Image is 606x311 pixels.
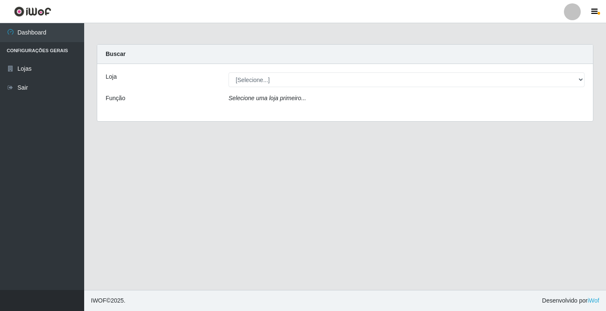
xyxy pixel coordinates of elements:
span: © 2025 . [91,296,125,305]
strong: Buscar [106,51,125,57]
label: Loja [106,72,117,81]
i: Selecione uma loja primeiro... [229,95,306,101]
span: IWOF [91,297,106,304]
img: CoreUI Logo [14,6,51,17]
a: iWof [587,297,599,304]
label: Função [106,94,125,103]
span: Desenvolvido por [542,296,599,305]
